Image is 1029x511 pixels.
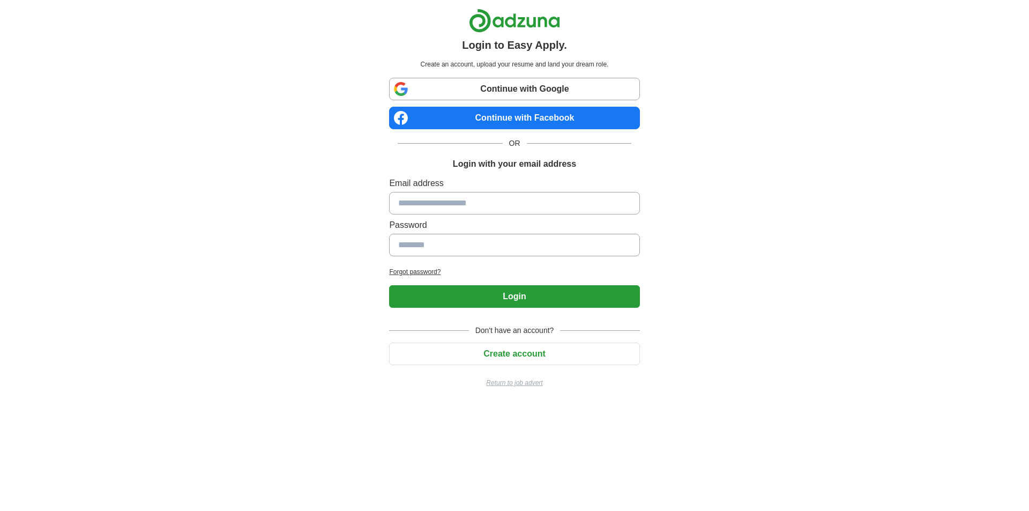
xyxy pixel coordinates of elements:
[469,325,561,336] span: Don't have an account?
[389,349,639,358] a: Create account
[391,60,637,69] p: Create an account, upload your resume and land your dream role.
[389,285,639,308] button: Login
[389,107,639,129] a: Continue with Facebook
[389,378,639,388] a: Return to job advert
[389,267,639,277] a: Forgot password?
[462,37,567,53] h1: Login to Easy Apply.
[469,9,560,33] img: Adzuna logo
[453,158,576,171] h1: Login with your email address
[389,78,639,100] a: Continue with Google
[389,343,639,365] button: Create account
[389,219,639,232] label: Password
[389,177,639,190] label: Email address
[503,138,527,149] span: OR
